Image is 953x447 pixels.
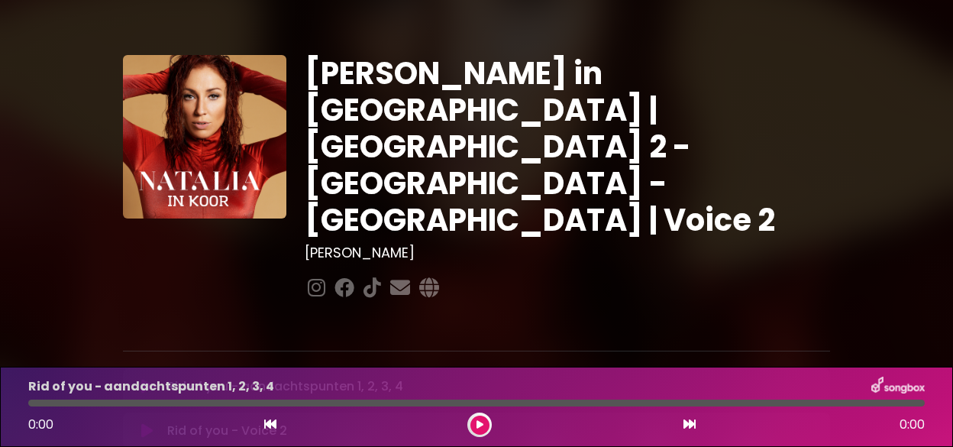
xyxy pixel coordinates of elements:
[28,377,274,396] p: Rid of you - aandachtspunten 1, 2, 3, 4
[28,416,53,433] span: 0:00
[900,416,925,434] span: 0:00
[123,55,286,219] img: YTVS25JmS9CLUqXqkEhs
[305,55,831,238] h1: [PERSON_NAME] in [GEOGRAPHIC_DATA] | [GEOGRAPHIC_DATA] 2 - [GEOGRAPHIC_DATA] - [GEOGRAPHIC_DATA] ...
[305,245,831,261] h3: [PERSON_NAME]
[871,377,925,397] img: songbox-logo-white.png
